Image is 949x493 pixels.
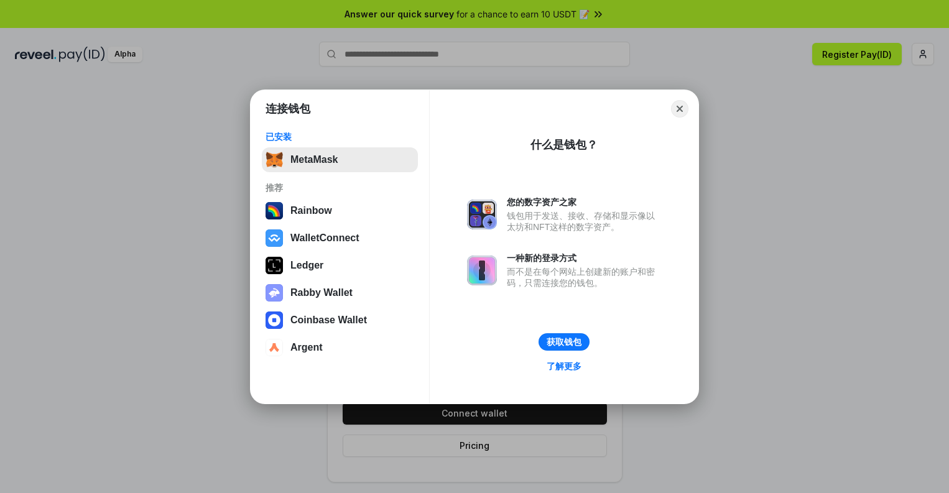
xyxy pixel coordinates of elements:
img: svg+xml,%3Csvg%20width%3D%2228%22%20height%3D%2228%22%20viewBox%3D%220%200%2028%2028%22%20fill%3D... [266,229,283,247]
a: 了解更多 [539,358,589,374]
div: Ledger [290,260,323,271]
div: 什么是钱包？ [530,137,598,152]
img: svg+xml,%3Csvg%20width%3D%22120%22%20height%3D%22120%22%20viewBox%3D%220%200%20120%20120%22%20fil... [266,202,283,219]
div: 而不是在每个网站上创建新的账户和密码，只需连接您的钱包。 [507,266,661,288]
img: svg+xml,%3Csvg%20fill%3D%22none%22%20height%3D%2233%22%20viewBox%3D%220%200%2035%2033%22%20width%... [266,151,283,168]
div: 钱包用于发送、接收、存储和显示像以太坊和NFT这样的数字资产。 [507,210,661,233]
img: svg+xml,%3Csvg%20width%3D%2228%22%20height%3D%2228%22%20viewBox%3D%220%200%2028%2028%22%20fill%3D... [266,339,283,356]
div: Coinbase Wallet [290,315,367,326]
button: WalletConnect [262,226,418,251]
button: Rabby Wallet [262,280,418,305]
div: WalletConnect [290,233,359,244]
div: Rainbow [290,205,332,216]
div: 已安装 [266,131,414,142]
img: svg+xml,%3Csvg%20xmlns%3D%22http%3A%2F%2Fwww.w3.org%2F2000%2Fsvg%22%20fill%3D%22none%22%20viewBox... [266,284,283,302]
button: 获取钱包 [539,333,590,351]
div: 一种新的登录方式 [507,252,661,264]
div: Rabby Wallet [290,287,353,298]
div: 您的数字资产之家 [507,196,661,208]
button: Rainbow [262,198,418,223]
img: svg+xml,%3Csvg%20width%3D%2228%22%20height%3D%2228%22%20viewBox%3D%220%200%2028%2028%22%20fill%3D... [266,311,283,329]
button: Argent [262,335,418,360]
h1: 连接钱包 [266,101,310,116]
div: 获取钱包 [547,336,581,348]
div: MetaMask [290,154,338,165]
div: 了解更多 [547,361,581,372]
img: svg+xml,%3Csvg%20xmlns%3D%22http%3A%2F%2Fwww.w3.org%2F2000%2Fsvg%22%20fill%3D%22none%22%20viewBox... [467,256,497,285]
img: svg+xml,%3Csvg%20xmlns%3D%22http%3A%2F%2Fwww.w3.org%2F2000%2Fsvg%22%20fill%3D%22none%22%20viewBox... [467,200,497,229]
button: Coinbase Wallet [262,308,418,333]
div: Argent [290,342,323,353]
button: Close [671,100,688,117]
button: Ledger [262,253,418,278]
img: svg+xml,%3Csvg%20xmlns%3D%22http%3A%2F%2Fwww.w3.org%2F2000%2Fsvg%22%20width%3D%2228%22%20height%3... [266,257,283,274]
div: 推荐 [266,182,414,193]
button: MetaMask [262,147,418,172]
